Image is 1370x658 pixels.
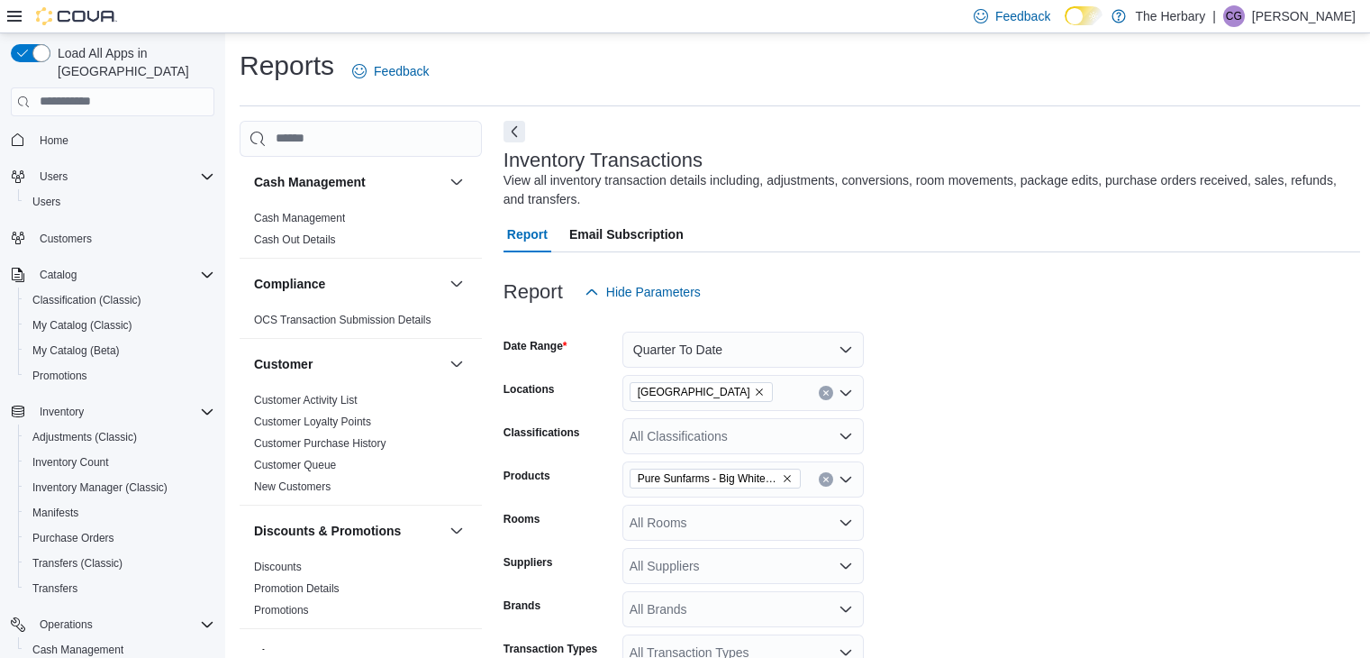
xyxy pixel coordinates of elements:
button: Manifests [18,500,222,525]
a: Customer Purchase History [254,437,386,450]
button: Clear input [819,472,833,487]
div: View all inventory transaction details including, adjustments, conversions, room movements, packa... [504,171,1352,209]
button: Open list of options [839,386,853,400]
button: Customer [446,353,467,375]
button: Promotions [18,363,222,388]
button: Users [18,189,222,215]
div: Discounts & Promotions [240,556,482,628]
span: Adjustments (Classic) [32,430,137,444]
button: Open list of options [839,429,853,443]
a: Home [32,130,76,151]
button: Users [4,164,222,189]
h3: Inventory Transactions [504,150,703,171]
a: OCS Transaction Submission Details [254,314,431,326]
a: Promotions [25,365,95,387]
span: Inventory Manager (Classic) [25,477,214,498]
span: Home [40,133,68,148]
button: Operations [4,612,222,637]
span: Dark Mode [1065,25,1066,26]
span: Load All Apps in [GEOGRAPHIC_DATA] [50,44,214,80]
span: Pure Sunfarms - Big White 28g - Indica [638,470,778,488]
span: Inventory Manager (Classic) [32,480,168,495]
button: Catalog [32,264,84,286]
span: Transfers (Classic) [32,556,122,571]
span: Inventory [32,401,214,423]
button: Operations [32,614,100,635]
a: Promotion Details [254,582,340,595]
button: Hide Parameters [577,274,708,310]
span: Kingston [630,382,773,402]
a: Customer Loyalty Points [254,416,371,428]
span: Manifests [25,502,214,524]
h3: Cash Management [254,173,366,191]
span: Customer Loyalty Points [254,415,371,429]
span: Hide Parameters [606,283,701,301]
span: Pure Sunfarms - Big White 28g - Indica [630,469,801,489]
span: Transfers [32,581,77,596]
button: Customers [4,225,222,251]
button: My Catalog (Beta) [18,338,222,363]
span: Customers [32,227,214,250]
span: Operations [40,617,93,632]
a: Customer Activity List [254,394,358,407]
div: Chelsea Grahn [1223,5,1245,27]
span: Promotions [25,365,214,387]
span: My Catalog (Beta) [32,343,120,358]
button: Adjustments (Classic) [18,425,222,450]
a: Discounts [254,561,302,573]
span: Transfers [25,578,214,599]
button: Open list of options [839,516,853,530]
label: Rooms [504,512,540,526]
span: CG [1226,5,1242,27]
span: Customers [40,232,92,246]
button: Inventory Count [18,450,222,475]
button: Home [4,127,222,153]
span: Email Subscription [569,216,684,252]
button: My Catalog (Classic) [18,313,222,338]
button: Purchase Orders [18,525,222,551]
span: Customer Purchase History [254,436,386,451]
div: Compliance [240,309,482,338]
span: Cash Management [254,211,345,225]
span: Report [507,216,548,252]
span: Promotions [254,603,309,617]
span: Transfers (Classic) [25,553,214,574]
label: Locations [504,382,555,397]
label: Products [504,469,550,483]
span: Users [25,191,214,213]
button: Open list of options [839,472,853,487]
a: Inventory Count [25,452,116,473]
a: Promotions [254,604,309,617]
span: My Catalog (Beta) [25,340,214,361]
h3: Report [504,281,563,303]
p: | [1212,5,1216,27]
span: Inventory Count [32,455,109,470]
span: Customer Queue [254,458,336,472]
span: Adjustments (Classic) [25,426,214,448]
span: Catalog [40,268,77,282]
a: New Customers [254,480,331,493]
a: Cash Out Details [254,233,336,246]
a: Users [25,191,68,213]
button: Quarter To Date [622,332,864,368]
span: Purchase Orders [32,531,114,545]
a: Cash Management [254,212,345,224]
button: Discounts & Promotions [446,520,467,542]
span: OCS Transaction Submission Details [254,313,431,327]
button: Next [504,121,525,142]
a: Feedback [345,53,436,89]
button: Cash Management [446,171,467,193]
span: Operations [32,614,214,635]
span: Classification (Classic) [25,289,214,311]
span: Promotions [32,369,87,383]
label: Date Range [504,339,567,353]
span: New Customers [254,480,331,494]
a: Classification (Classic) [25,289,149,311]
p: [PERSON_NAME] [1252,5,1356,27]
span: Cash Out Details [254,233,336,247]
label: Classifications [504,425,580,440]
a: Customer Queue [254,459,336,471]
a: Transfers (Classic) [25,553,130,574]
span: My Catalog (Classic) [25,315,214,336]
label: Brands [504,599,540,613]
